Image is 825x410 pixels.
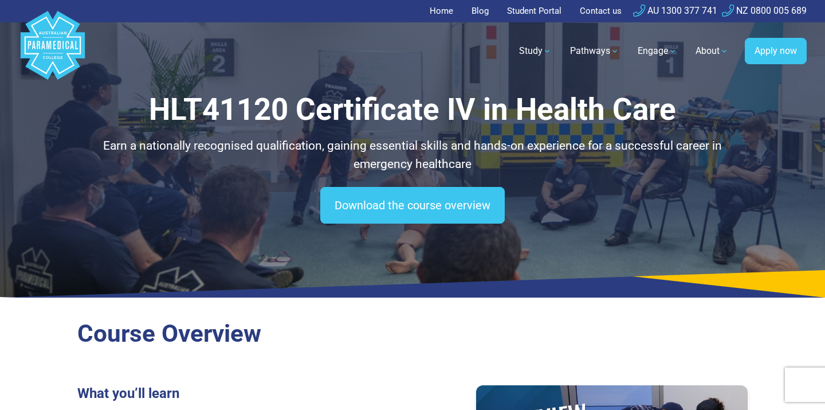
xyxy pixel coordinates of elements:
[745,38,807,64] a: Apply now
[631,35,684,67] a: Engage
[18,22,87,80] a: Australian Paramedical College
[77,385,406,402] h3: What you’ll learn
[77,92,748,128] h1: HLT41120 Certificate IV in Health Care
[77,319,748,349] h2: Course Overview
[633,5,717,16] a: AU 1300 377 741
[77,137,748,173] p: Earn a nationally recognised qualification, gaining essential skills and hands-on experience for ...
[320,187,505,224] a: Download the course overview
[512,35,559,67] a: Study
[722,5,807,16] a: NZ 0800 005 689
[689,35,736,67] a: About
[563,35,626,67] a: Pathways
